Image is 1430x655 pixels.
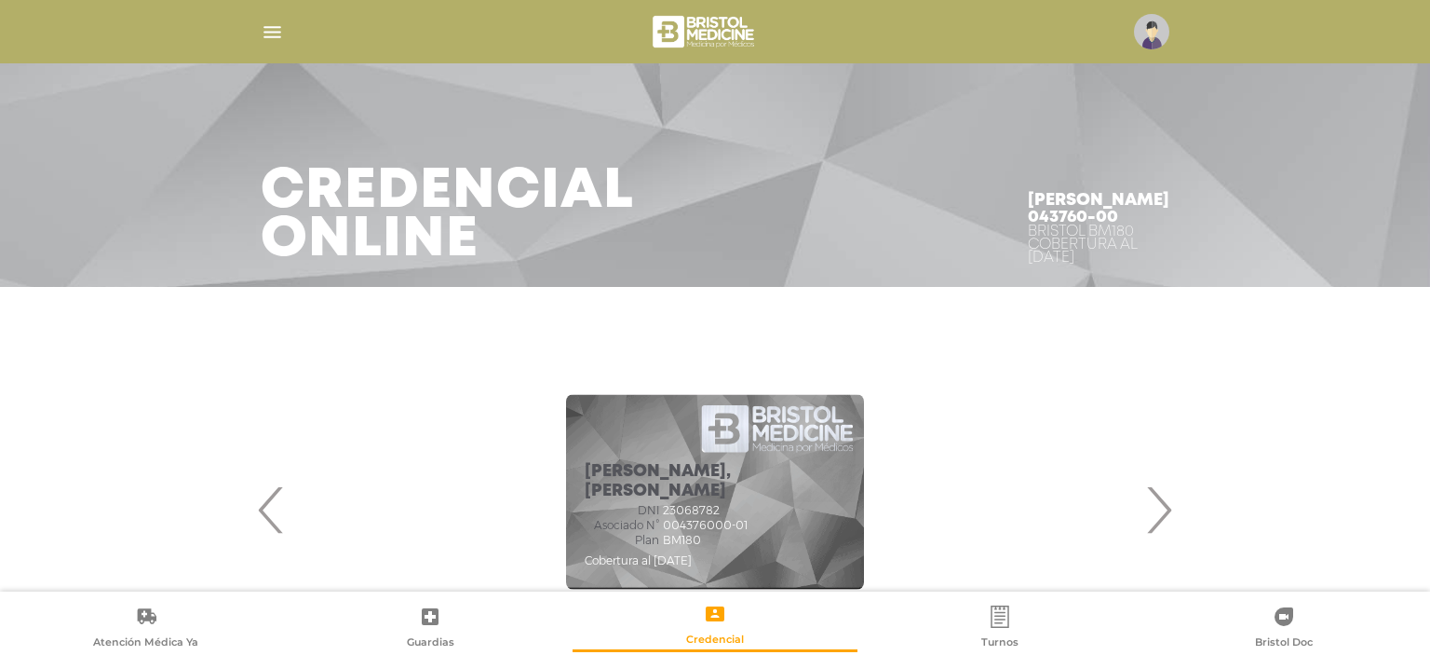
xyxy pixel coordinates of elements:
img: bristol-medicine-blanco.png [650,9,761,54]
h4: [PERSON_NAME] 043760-00 [1028,192,1169,225]
a: Credencial [573,602,857,649]
span: Plan [585,534,659,547]
span: Cobertura al [DATE] [585,553,692,567]
img: profile-placeholder.svg [1134,14,1169,49]
a: Atención Médica Ya [4,605,289,652]
h5: [PERSON_NAME], [PERSON_NAME] [585,462,845,502]
a: Guardias [289,605,573,652]
span: Guardias [407,635,454,652]
span: Credencial [686,633,744,649]
span: Previous [253,459,290,560]
span: Turnos [981,635,1019,652]
div: Bristol BM180 Cobertura al [DATE] [1028,225,1169,265]
span: 23068782 [663,504,720,517]
span: 004376000-01 [663,519,748,532]
span: BM180 [663,534,701,547]
span: Next [1140,459,1177,560]
span: Asociado N° [585,519,659,532]
h3: Credencial Online [261,168,634,265]
a: Bristol Doc [1141,605,1426,652]
img: Cober_menu-lines-white.svg [261,20,284,44]
span: Atención Médica Ya [93,635,198,652]
span: Bristol Doc [1255,635,1313,652]
span: DNI [585,504,659,517]
a: Turnos [857,605,1142,652]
